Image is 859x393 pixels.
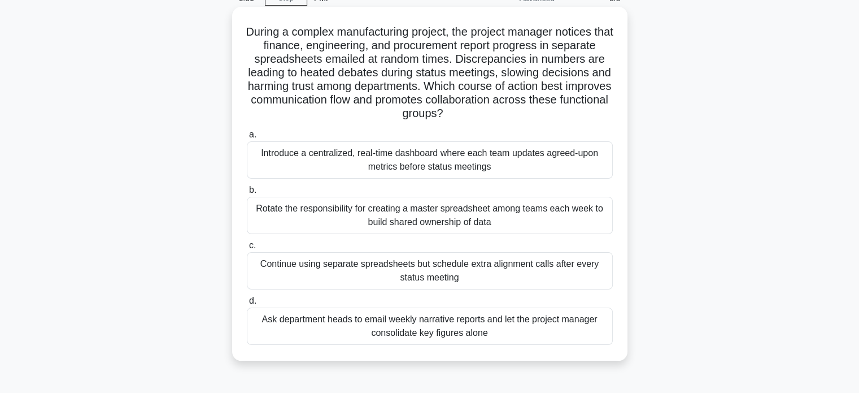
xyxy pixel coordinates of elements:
div: Continue using separate spreadsheets but schedule extra alignment calls after every status meeting [247,252,613,290]
span: a. [249,129,256,139]
div: Rotate the responsibility for creating a master spreadsheet among teams each week to build shared... [247,197,613,234]
div: Introduce a centralized, real-time dashboard where each team updates agreed-upon metrics before s... [247,141,613,179]
span: b. [249,185,256,195]
h5: During a complex manufacturing project, the project manager notices that finance, engineering, an... [246,25,614,121]
span: d. [249,296,256,305]
div: Ask department heads to email weekly narrative reports and let the project manager consolidate ke... [247,308,613,345]
span: c. [249,240,256,250]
